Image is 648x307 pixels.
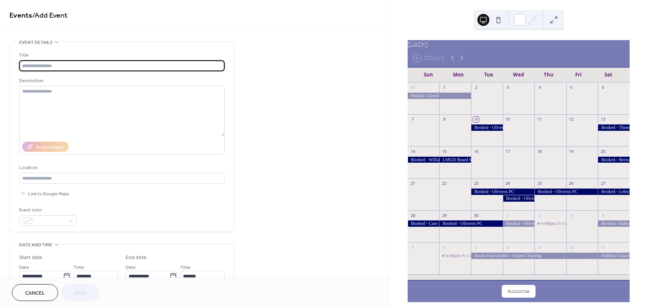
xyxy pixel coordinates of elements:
div: Booked Westwood Heights HOA [534,220,566,227]
div: Description [19,77,223,85]
div: 19 [568,148,574,154]
div: 7 [410,117,415,122]
div: Thu [534,67,564,82]
button: Subscribe [502,285,535,298]
div: Booked - Oliveros PC [439,220,502,227]
div: Booked - Leleux [598,189,630,195]
div: 6 [441,244,447,250]
div: 29 [441,213,447,218]
div: 8 [505,244,511,250]
div: 30 [473,213,479,218]
div: Location [19,164,223,172]
div: 6 [600,85,606,90]
div: Booked - Oliveros PC [503,220,535,227]
div: 21 [410,181,415,186]
div: Holiday Closed [408,93,471,99]
div: 1 [441,85,447,90]
div: LMUD Board Meeting [439,157,471,163]
div: 23 [473,181,479,186]
div: Fri [564,67,594,82]
div: 11 [537,117,542,122]
div: Booked [GEOGRAPHIC_DATA] HOA [557,220,629,227]
div: 5 [410,244,415,250]
div: 3 [505,85,511,90]
div: 5 [568,85,574,90]
div: 26 [568,181,574,186]
div: Mon [444,67,474,82]
div: 13 [600,117,606,122]
div: 17 [505,148,511,154]
div: Booked - Tranquility Forest HOA [462,253,523,259]
div: 3 [568,213,574,218]
div: 20 [600,148,606,154]
div: 8 [441,117,447,122]
div: 12 [568,117,574,122]
div: 27 [600,181,606,186]
div: Title [19,51,223,59]
span: Cancel [25,289,45,297]
div: Room Unavailable - Carpet Cleaning [471,253,598,259]
div: 25 [537,181,542,186]
div: Wed [504,67,534,82]
span: Event details [19,39,52,46]
div: End date [126,254,147,262]
div: Sat [594,67,624,82]
div: 2 [473,85,479,90]
div: Booked - Bertrand [598,157,630,163]
div: 9 [473,117,479,122]
div: Tue [474,67,504,82]
div: 18 [537,148,542,154]
div: 4 [600,213,606,218]
span: Date [19,264,29,271]
span: Time [180,264,190,271]
div: 7 [473,244,479,250]
div: 15 [441,148,447,154]
div: 10 [568,244,574,250]
span: Link to Google Maps [28,190,69,198]
span: / Add Event [32,8,67,23]
span: Date and time [19,241,52,249]
div: 28 [410,213,415,218]
div: Booked - Williamson [408,157,439,163]
div: Booked - Oliveros.P.C [471,124,503,131]
div: 1 [505,213,511,218]
span: 6:00pm [541,220,557,227]
div: 22 [441,181,447,186]
div: 10 [505,117,511,122]
div: 11 [600,244,606,250]
span: 6:00pm [446,253,462,259]
div: Booked - Thompson [598,124,630,131]
div: 14 [410,148,415,154]
div: Holiday Closed [598,253,630,259]
div: 2 [537,213,542,218]
span: Date [126,264,136,271]
div: Booked - Oliveros PC [471,189,534,195]
div: Booked - Tranquility Forest HOA [439,253,471,259]
div: 4 [537,85,542,90]
div: Start date [19,254,42,262]
div: 24 [505,181,511,186]
div: Booked - Case [408,220,439,227]
span: Time [73,264,84,271]
div: 31 [410,85,415,90]
div: Booked - Oliveros PC [534,189,598,195]
div: 9 [537,244,542,250]
div: Booked - Duhon [598,220,630,227]
div: [DATE] [408,40,630,49]
button: Cancel [12,284,58,301]
div: Event color [19,206,75,214]
div: 16 [473,148,479,154]
div: Booked - Oliveros PC [503,195,535,202]
a: Events [9,8,32,23]
div: Sun [414,67,444,82]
